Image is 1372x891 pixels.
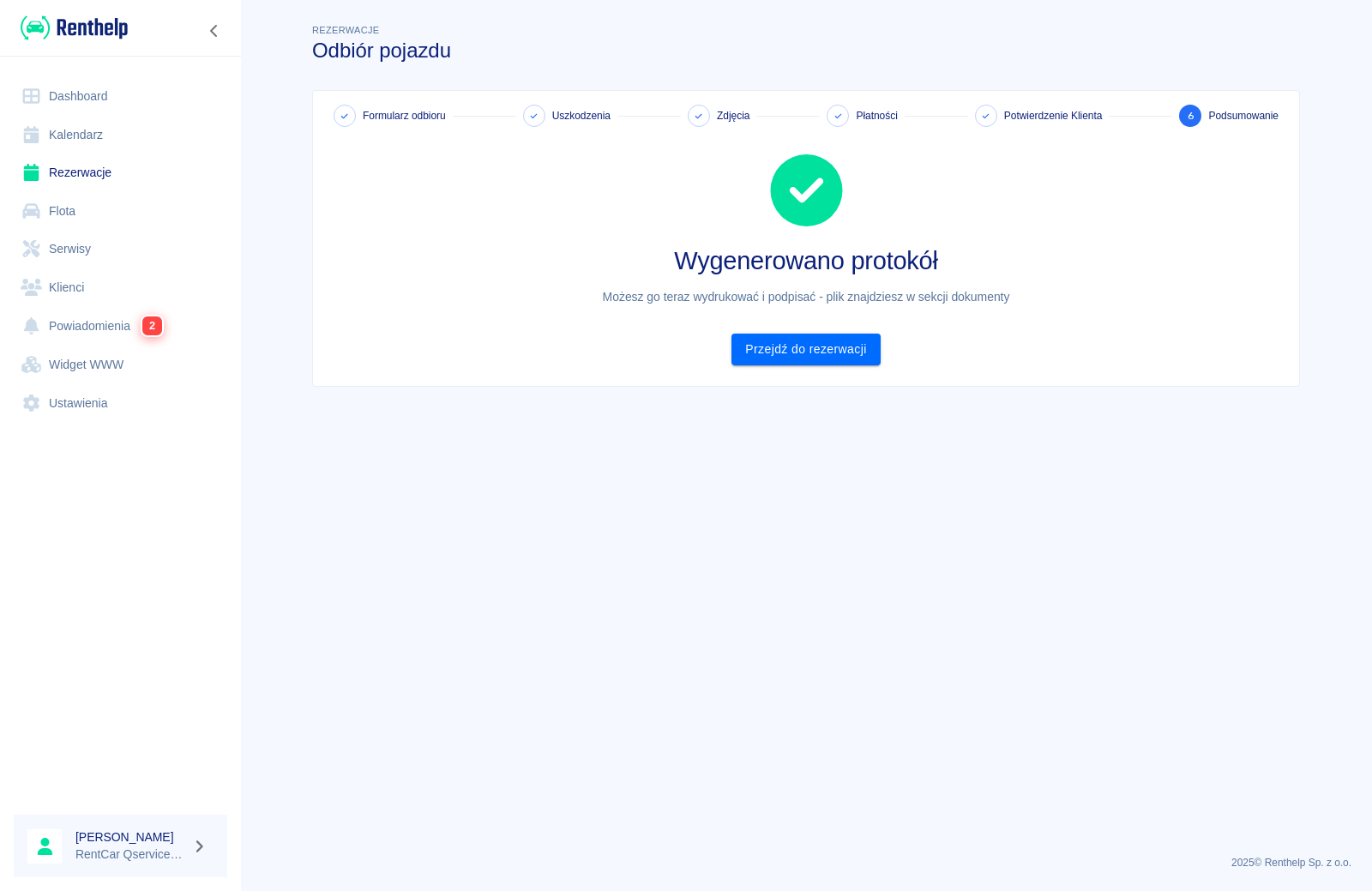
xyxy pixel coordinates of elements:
span: Rezerwacje [312,25,379,35]
p: RentCar Qservice Damar Parts [75,846,185,864]
span: 6 [1188,107,1194,125]
a: Kalendarz [14,116,227,154]
h6: [PERSON_NAME] [75,828,185,846]
a: Rezerwacje [14,154,227,192]
span: 2 [142,316,162,335]
h2: Wygenerowano protokół [327,247,1285,274]
a: Ustawienia [14,384,227,423]
span: Uszkodzenia [552,108,611,123]
span: Zdjęcia [717,108,749,123]
img: Renthelp logo [21,14,128,42]
button: Zwiń nawigację [202,20,227,42]
h6: Możesz go teraz wydrukować i podpisać - plik znajdziesz w sekcji dokumenty [327,288,1285,306]
span: Podsumowanie [1208,108,1279,123]
a: Powiadomienia2 [14,306,227,346]
h3: Odbiór pojazdu [312,39,1300,63]
span: Formularz odbioru [363,108,446,123]
a: Widget WWW [14,346,227,384]
p: 2025 © Renthelp Sp. z o.o. [261,855,1351,870]
a: Dashboard [14,77,227,116]
a: Flota [14,192,227,231]
a: Renthelp logo [14,14,128,42]
a: Serwisy [14,230,227,268]
span: Potwierdzenie Klienta [1004,108,1103,123]
a: Klienci [14,268,227,307]
a: Przejdź do rezerwacji [731,334,880,365]
span: Płatności [856,108,897,123]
